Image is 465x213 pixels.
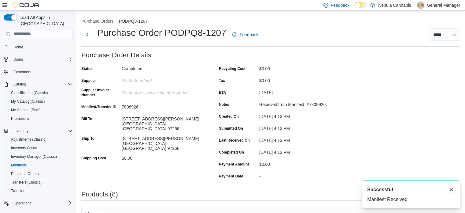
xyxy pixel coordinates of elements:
[448,186,455,193] button: Dismiss toast
[219,66,245,71] label: Recycling Cost
[81,191,118,198] h3: Products (8)
[219,162,249,167] label: Payment Amount
[219,126,243,131] label: Submitted On
[11,99,45,104] span: My Catalog (Classic)
[259,135,341,143] div: [DATE] 4:13 PM
[81,51,151,59] h3: Purchase Order Details
[11,81,28,88] button: Catalog
[9,179,73,186] span: Transfers (Classic)
[11,188,26,193] span: Transfers
[81,29,94,41] button: Next
[9,98,73,105] span: My Catalog (Classic)
[1,55,75,64] button: Users
[122,134,204,151] div: [STREET_ADDRESS][PERSON_NAME] [GEOGRAPHIC_DATA], [GEOGRAPHIC_DATA] 97266
[11,154,57,159] span: Inventory Manager (Classic)
[81,66,93,71] label: Status
[122,64,204,71] div: Completed
[6,144,75,152] button: Inventory Count
[119,19,148,24] button: PODPQ8-1207
[11,163,27,168] span: Manifests
[9,153,59,160] a: Inventory Manager (Classic)
[219,150,244,155] label: Completed On
[11,43,73,51] span: Home
[219,114,239,119] label: Created On
[6,152,75,161] button: Inventory Manager (Classic)
[81,18,460,25] nav: An example of EuiBreadcrumbs
[6,161,75,169] button: Manifests
[81,116,92,121] label: Bill To
[259,100,341,107] div: Received from Manifest: #7808926.
[13,201,31,206] span: Operations
[259,171,341,179] div: -
[9,162,29,169] a: Manifests
[9,144,39,152] a: Inventory Count
[259,159,341,167] div: $0.00
[81,78,96,83] label: Supplier
[11,68,34,76] a: Customers
[427,2,460,9] p: General Manager
[367,186,455,193] div: Notification
[9,106,43,114] a: My Catalog (Beta)
[6,135,75,144] button: Adjustments (Classic)
[9,144,73,152] span: Inventory Count
[9,187,29,195] a: Transfers
[9,89,73,97] span: Classification (Classic)
[9,136,73,143] span: Adjustments (Classic)
[367,196,455,203] div: Manifest Received
[378,2,411,9] p: Nebula Cannabis
[1,43,75,51] button: Home
[81,88,119,97] label: Supplier Invoice Number
[9,89,50,97] a: Classification (Classic)
[81,105,116,109] label: Manifest/Transfer ID
[1,80,75,89] button: Catalog
[219,174,243,179] label: Payment Date
[9,170,73,177] span: Purchase Orders
[122,153,204,161] div: $0.00
[418,2,423,9] span: GM
[9,187,73,195] span: Transfers
[11,44,26,51] a: Home
[6,97,75,106] button: My Catalog (Classic)
[11,127,31,135] button: Inventory
[259,64,341,71] div: $0.00
[1,127,75,135] button: Inventory
[13,57,23,62] span: Users
[81,136,94,141] label: Ship To
[11,90,48,95] span: Classification (Classic)
[6,178,75,187] button: Transfers (Classic)
[11,56,25,63] button: Users
[9,179,44,186] a: Transfers (Classic)
[417,2,424,9] div: General Manager
[81,19,114,24] button: Purchase Orders
[219,90,226,95] label: ETA
[6,114,75,123] button: Promotions
[9,106,73,114] span: My Catalog (Beta)
[9,153,73,160] span: Inventory Manager (Classic)
[17,14,73,27] span: Load All Apps in [GEOGRAPHIC_DATA]
[259,124,341,131] div: [DATE] 4:13 PM
[9,136,49,143] a: Adjustments (Classic)
[240,32,258,38] span: Feedback
[11,81,73,88] span: Catalog
[413,2,415,9] p: |
[6,187,75,195] button: Transfers
[11,108,41,112] span: My Catalog (Beta)
[122,88,204,95] div: No Supplier Invoice Number added
[97,27,226,39] h1: Purchase Order PODPQ8-1207
[9,98,47,105] a: My Catalog (Classic)
[259,76,341,83] div: $0.00
[13,70,31,74] span: Customers
[122,114,204,131] div: [STREET_ADDRESS][PERSON_NAME] [GEOGRAPHIC_DATA], [GEOGRAPHIC_DATA] 97266
[11,68,73,76] span: Customers
[9,115,32,122] a: Promotions
[367,186,393,193] span: Successful
[13,45,23,50] span: Home
[1,199,75,207] button: Operations
[230,29,261,41] a: Feedback
[9,115,73,122] span: Promotions
[354,2,367,8] input: Dark Mode
[11,180,42,185] span: Transfers (Classic)
[11,137,46,142] span: Adjustments (Classic)
[11,146,37,150] span: Inventory Count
